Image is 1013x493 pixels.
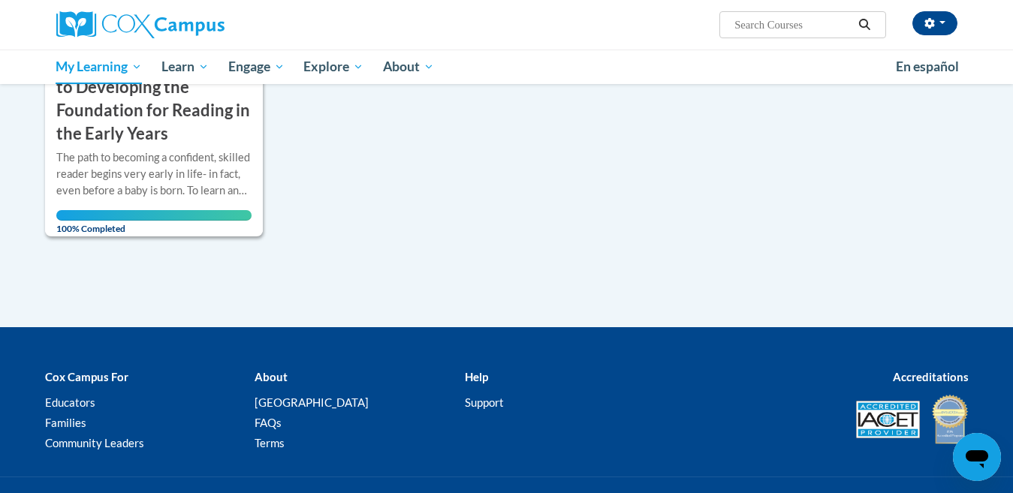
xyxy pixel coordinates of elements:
a: Educators [45,395,95,409]
span: About [383,58,434,76]
div: The path to becoming a confident, skilled reader begins very early in life- in fact, even before ... [56,149,252,199]
a: Engage [219,50,294,84]
img: Cox Campus [56,11,225,38]
img: Accredited IACET® Provider [856,401,920,438]
span: En español [896,59,959,74]
a: Support [465,395,504,409]
div: Main menu [34,50,980,84]
button: Account Settings [912,11,957,35]
button: Search [853,16,876,34]
a: Cox Campus [56,11,342,38]
span: Explore [303,58,363,76]
b: Help [465,370,488,383]
h3: An Ecosystem Approach to Developing the Foundation for Reading in the Early Years [56,53,252,145]
iframe: Button to launch messaging window [953,433,1001,481]
input: Search Courses [733,16,853,34]
a: Learn [152,50,219,84]
span: 100% Completed [56,210,252,234]
a: Terms [255,436,285,449]
b: Cox Campus For [45,370,128,383]
div: Your progress [56,210,252,221]
span: Engage [228,58,285,76]
a: En español [886,51,969,83]
span: Learn [161,58,209,76]
a: Community Leaders [45,436,144,449]
b: About [255,370,288,383]
span: My Learning [56,58,142,76]
a: About [373,50,444,84]
img: IDA® Accredited [931,393,969,446]
b: Accreditations [893,370,969,383]
a: Explore [294,50,373,84]
a: My Learning [47,50,152,84]
a: FAQs [255,416,282,429]
a: Families [45,416,86,429]
a: [GEOGRAPHIC_DATA] [255,395,369,409]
